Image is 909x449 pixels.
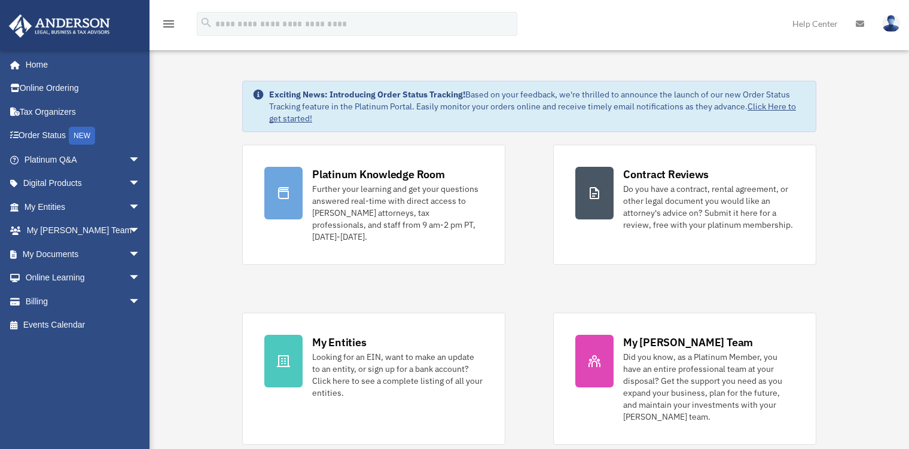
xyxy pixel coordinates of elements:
[8,313,158,337] a: Events Calendar
[8,124,158,148] a: Order StatusNEW
[8,242,158,266] a: My Documentsarrow_drop_down
[129,172,152,196] span: arrow_drop_down
[8,289,158,313] a: Billingarrow_drop_down
[623,183,794,231] div: Do you have a contract, rental agreement, or other legal document you would like an attorney's ad...
[312,167,445,182] div: Platinum Knowledge Room
[269,88,806,124] div: Based on your feedback, we're thrilled to announce the launch of our new Order Status Tracking fe...
[553,313,816,445] a: My [PERSON_NAME] Team Did you know, as a Platinum Member, you have an entire professional team at...
[312,351,483,399] div: Looking for an EIN, want to make an update to an entity, or sign up for a bank account? Click her...
[69,127,95,145] div: NEW
[269,89,465,100] strong: Exciting News: Introducing Order Status Tracking!
[161,17,176,31] i: menu
[8,172,158,196] a: Digital Productsarrow_drop_down
[623,351,794,423] div: Did you know, as a Platinum Member, you have an entire professional team at your disposal? Get th...
[312,183,483,243] div: Further your learning and get your questions answered real-time with direct access to [PERSON_NAM...
[8,77,158,100] a: Online Ordering
[623,335,753,350] div: My [PERSON_NAME] Team
[129,219,152,243] span: arrow_drop_down
[8,53,152,77] a: Home
[200,16,213,29] i: search
[161,21,176,31] a: menu
[129,148,152,172] span: arrow_drop_down
[129,289,152,314] span: arrow_drop_down
[8,148,158,172] a: Platinum Q&Aarrow_drop_down
[129,266,152,291] span: arrow_drop_down
[5,14,114,38] img: Anderson Advisors Platinum Portal
[553,145,816,265] a: Contract Reviews Do you have a contract, rental agreement, or other legal document you would like...
[8,195,158,219] a: My Entitiesarrow_drop_down
[129,242,152,267] span: arrow_drop_down
[8,219,158,243] a: My [PERSON_NAME] Teamarrow_drop_down
[8,100,158,124] a: Tax Organizers
[242,145,505,265] a: Platinum Knowledge Room Further your learning and get your questions answered real-time with dire...
[269,101,796,124] a: Click Here to get started!
[623,167,709,182] div: Contract Reviews
[8,266,158,290] a: Online Learningarrow_drop_down
[882,15,900,32] img: User Pic
[312,335,366,350] div: My Entities
[129,195,152,219] span: arrow_drop_down
[242,313,505,445] a: My Entities Looking for an EIN, want to make an update to an entity, or sign up for a bank accoun...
